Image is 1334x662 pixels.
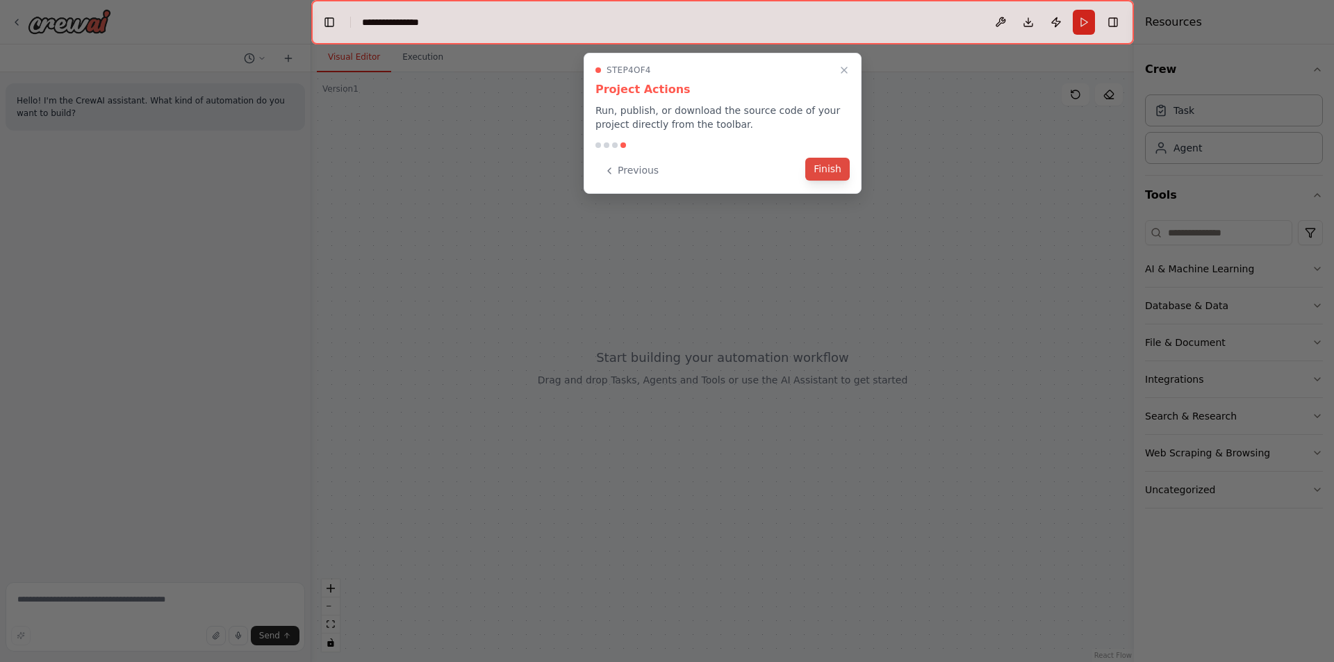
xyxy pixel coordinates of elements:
[607,65,651,76] span: Step 4 of 4
[836,62,853,78] button: Close walkthrough
[595,81,850,98] h3: Project Actions
[595,159,667,182] button: Previous
[595,104,850,131] p: Run, publish, or download the source code of your project directly from the toolbar.
[805,158,850,181] button: Finish
[320,13,339,32] button: Hide left sidebar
